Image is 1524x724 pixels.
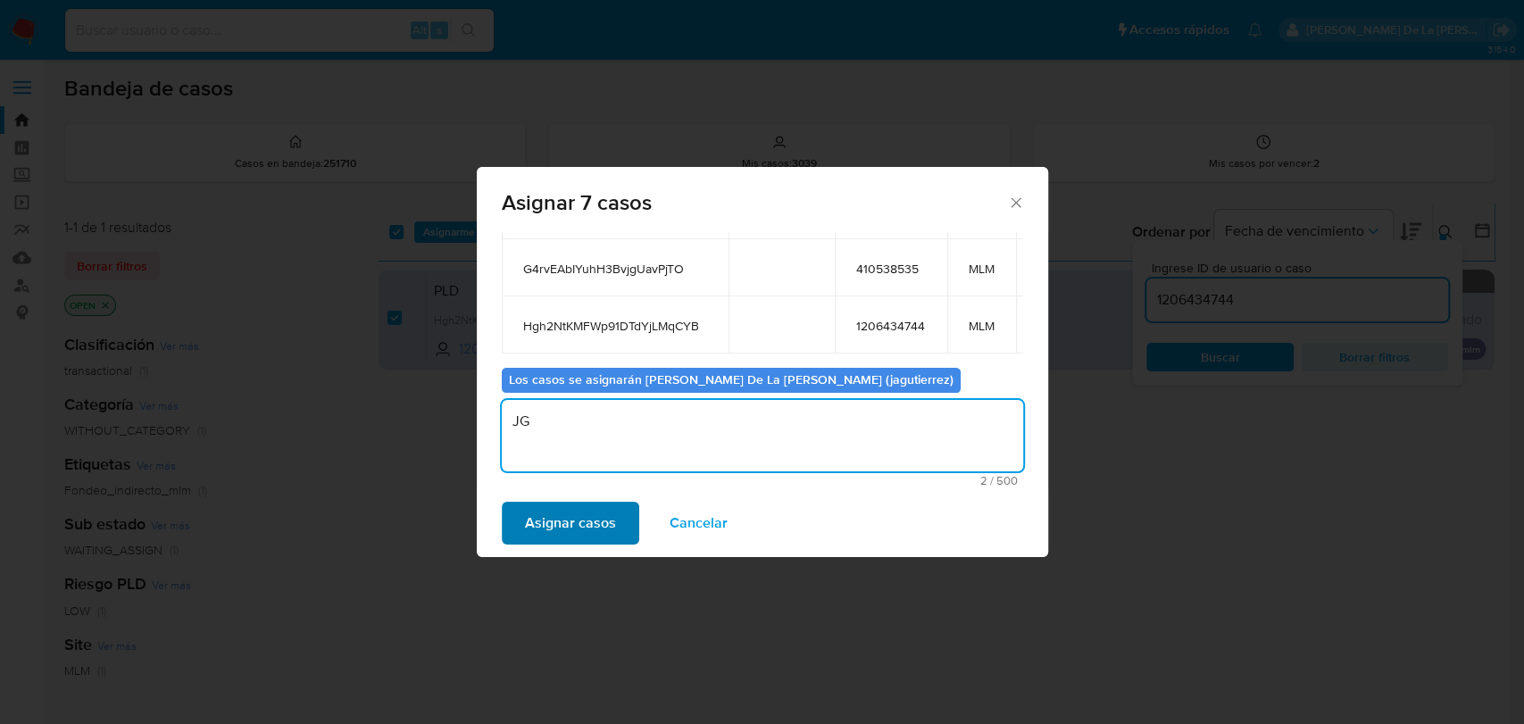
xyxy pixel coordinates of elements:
[477,167,1048,557] div: assign-modal
[523,318,707,334] span: Hgh2NtKMFWp91DTdYjLMqCYB
[523,261,707,277] span: G4rvEAbIYuhH3BvjgUavPjTO
[502,192,1008,213] span: Asignar 7 casos
[1007,194,1023,210] button: Cerrar ventana
[646,502,751,545] button: Cancelar
[502,400,1023,471] textarea: JG
[969,261,995,277] span: MLM
[507,475,1018,487] span: Máximo 500 caracteres
[670,503,728,543] span: Cancelar
[525,503,616,543] span: Asignar casos
[969,318,995,334] span: MLM
[856,318,926,334] span: 1206434744
[856,261,926,277] span: 410538535
[509,370,954,388] b: Los casos se asignarán [PERSON_NAME] De La [PERSON_NAME] (jagutierrez)
[502,502,639,545] button: Asignar casos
